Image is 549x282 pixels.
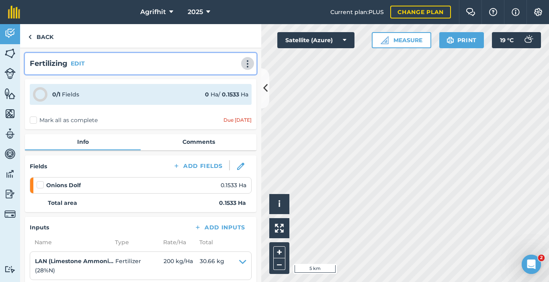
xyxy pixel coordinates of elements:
label: Mark all as complete [30,116,98,125]
span: 19 ° C [500,32,514,48]
img: svg+xml;base64,PD94bWwgdmVyc2lvbj0iMS4wIiBlbmNvZGluZz0idXRmLTgiPz4KPCEtLSBHZW5lcmF0b3I6IEFkb2JlIE... [4,68,16,79]
img: A cog icon [533,8,543,16]
strong: 0 [205,91,209,98]
span: Fertilizer [115,257,164,275]
h2: Fertilizing [30,58,68,69]
img: svg+xml;base64,PHN2ZyB4bWxucz0iaHR0cDovL3d3dy53My5vcmcvMjAwMC9zdmciIHdpZHRoPSI5IiBoZWlnaHQ9IjI0Ii... [28,32,32,42]
img: fieldmargin Logo [8,6,20,18]
button: Print [439,32,484,48]
span: 30.66 kg [200,257,224,275]
span: 2025 [188,7,203,17]
strong: 0 / 1 [52,91,60,98]
img: svg+xml;base64,PD94bWwgdmVyc2lvbj0iMS4wIiBlbmNvZGluZz0idXRmLTgiPz4KPCEtLSBHZW5lcmF0b3I6IEFkb2JlIE... [4,148,16,160]
h4: Inputs [30,223,49,232]
span: Agrifhit [140,7,166,17]
img: Two speech bubbles overlapping with the left bubble in the forefront [466,8,475,16]
span: 0.1533 Ha [221,181,246,190]
a: Comments [141,134,256,149]
span: Current plan : PLUS [330,8,384,16]
span: Rate/ Ha [158,238,195,247]
img: svg+xml;base64,PHN2ZyB4bWxucz0iaHR0cDovL3d3dy53My5vcmcvMjAwMC9zdmciIHdpZHRoPSI1NiIgaGVpZ2h0PSI2MC... [4,108,16,120]
img: svg+xml;base64,PHN2ZyB4bWxucz0iaHR0cDovL3d3dy53My5vcmcvMjAwMC9zdmciIHdpZHRoPSIxOSIgaGVpZ2h0PSIyNC... [447,35,454,45]
button: Satellite (Azure) [277,32,354,48]
h4: LAN (Limestone Ammonium Nitrate [35,257,115,266]
span: 2 [538,255,545,261]
img: svg+xml;base64,PD94bWwgdmVyc2lvbj0iMS4wIiBlbmNvZGluZz0idXRmLTgiPz4KPCEtLSBHZW5lcmF0b3I6IEFkb2JlIE... [4,188,16,200]
span: Total [195,238,213,247]
button: Add Inputs [188,222,252,233]
a: Back [20,24,61,48]
img: svg+xml;base64,PHN2ZyB4bWxucz0iaHR0cDovL3d3dy53My5vcmcvMjAwMC9zdmciIHdpZHRoPSIxNyIgaGVpZ2h0PSIxNy... [512,7,520,17]
span: i [278,199,281,209]
button: i [269,194,289,214]
h4: Fields [30,162,47,171]
strong: Onions Dolf [46,181,81,190]
div: Ha / Ha [205,90,248,99]
strong: 0.1533 [222,91,239,98]
img: svg+xml;base64,PD94bWwgdmVyc2lvbj0iMS4wIiBlbmNvZGluZz0idXRmLTgiPz4KPCEtLSBHZW5lcmF0b3I6IEFkb2JlIE... [4,168,16,180]
button: – [273,258,285,270]
img: svg+xml;base64,PD94bWwgdmVyc2lvbj0iMS4wIiBlbmNvZGluZz0idXRmLTgiPz4KPCEtLSBHZW5lcmF0b3I6IEFkb2JlIE... [4,128,16,140]
img: svg+xml;base64,PD94bWwgdmVyc2lvbj0iMS4wIiBlbmNvZGluZz0idXRmLTgiPz4KPCEtLSBHZW5lcmF0b3I6IEFkb2JlIE... [4,208,16,220]
p: ( 28 % N ) [35,266,115,275]
a: Info [25,134,141,149]
button: 19 °C [492,32,541,48]
img: Ruler icon [381,36,389,44]
img: svg+xml;base64,PHN2ZyB4bWxucz0iaHR0cDovL3d3dy53My5vcmcvMjAwMC9zdmciIHdpZHRoPSI1NiIgaGVpZ2h0PSI2MC... [4,47,16,59]
span: Type [110,238,158,247]
img: svg+xml;base64,PD94bWwgdmVyc2lvbj0iMS4wIiBlbmNvZGluZz0idXRmLTgiPz4KPCEtLSBHZW5lcmF0b3I6IEFkb2JlIE... [520,32,536,48]
img: A question mark icon [488,8,498,16]
img: Four arrows, one pointing top left, one top right, one bottom right and the last bottom left [275,224,284,233]
button: Add Fields [166,160,229,172]
summary: LAN (Limestone Ammonium Nitrate(28%N)Fertilizer200 kg/Ha30.66 kg [35,257,246,275]
strong: 0.1533 Ha [219,198,246,207]
span: 200 kg / Ha [164,257,200,275]
strong: Total area [48,198,77,207]
div: Due [DATE] [223,117,252,123]
a: Change plan [390,6,451,18]
img: svg+xml;base64,PHN2ZyB4bWxucz0iaHR0cDovL3d3dy53My5vcmcvMjAwMC9zdmciIHdpZHRoPSI1NiIgaGVpZ2h0PSI2MC... [4,88,16,100]
img: svg+xml;base64,PHN2ZyB4bWxucz0iaHR0cDovL3d3dy53My5vcmcvMjAwMC9zdmciIHdpZHRoPSIyMCIgaGVpZ2h0PSIyNC... [243,60,252,68]
img: svg+xml;base64,PD94bWwgdmVyc2lvbj0iMS4wIiBlbmNvZGluZz0idXRmLTgiPz4KPCEtLSBHZW5lcmF0b3I6IEFkb2JlIE... [4,266,16,273]
span: Name [30,238,110,247]
img: svg+xml;base64,PHN2ZyB3aWR0aD0iMTgiIGhlaWdodD0iMTgiIHZpZXdCb3g9IjAgMCAxOCAxOCIgZmlsbD0ibm9uZSIgeG... [237,163,244,170]
button: Measure [372,32,431,48]
div: Fields [52,90,79,99]
iframe: Intercom live chat [522,255,541,274]
button: + [273,246,285,258]
button: EDIT [71,59,85,68]
img: svg+xml;base64,PD94bWwgdmVyc2lvbj0iMS4wIiBlbmNvZGluZz0idXRmLTgiPz4KPCEtLSBHZW5lcmF0b3I6IEFkb2JlIE... [4,27,16,39]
